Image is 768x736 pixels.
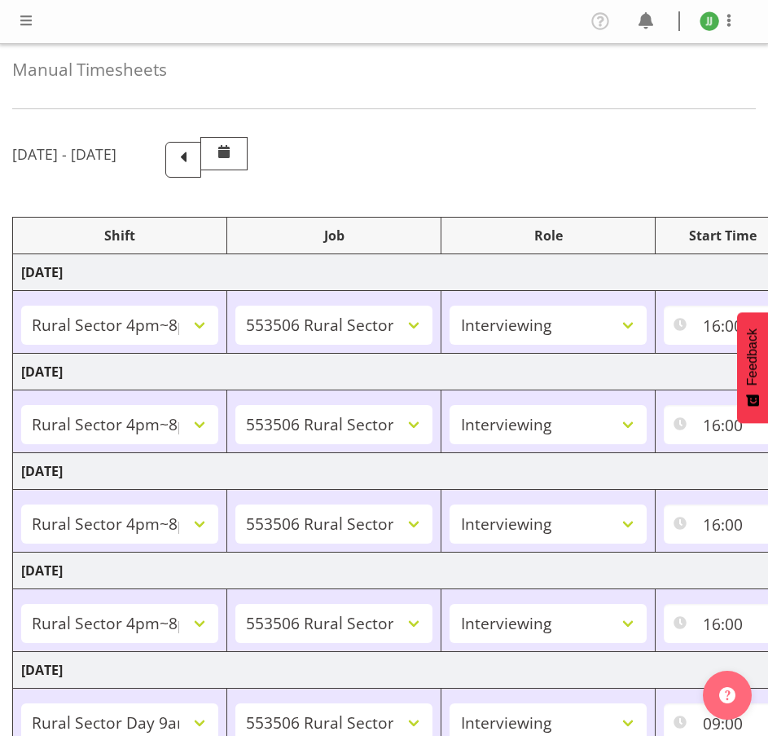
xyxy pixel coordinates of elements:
[737,312,768,423] button: Feedback - Show survey
[12,145,116,163] h5: [DATE] - [DATE]
[21,226,218,245] div: Shift
[235,226,432,245] div: Job
[700,11,719,31] img: joshua-joel11891.jpg
[719,687,735,703] img: help-xxl-2.png
[450,226,647,245] div: Role
[12,60,756,79] h4: Manual Timesheets
[745,328,760,386] span: Feedback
